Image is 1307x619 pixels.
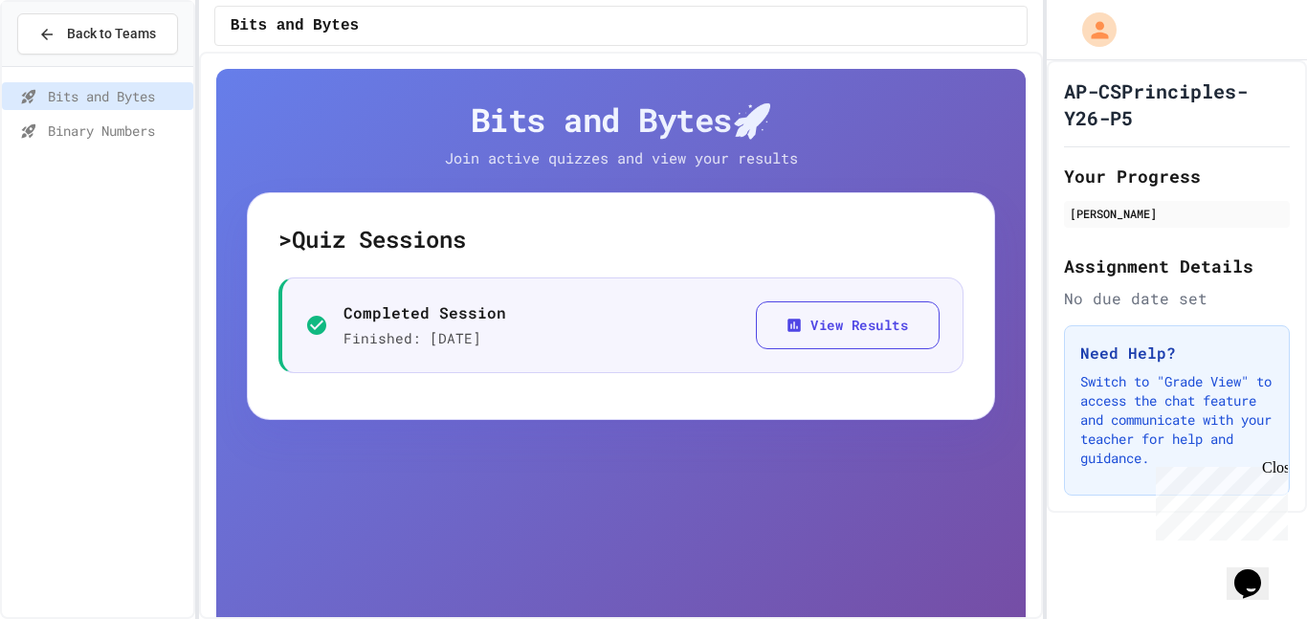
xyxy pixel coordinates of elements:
[1064,287,1290,310] div: No due date set
[1227,542,1288,600] iframe: chat widget
[48,121,186,141] span: Binary Numbers
[1070,205,1284,222] div: [PERSON_NAME]
[1064,253,1290,279] h2: Assignment Details
[343,301,506,324] p: Completed Session
[8,8,132,122] div: Chat with us now!Close
[1064,163,1290,189] h2: Your Progress
[406,147,836,169] p: Join active quizzes and view your results
[1080,342,1274,365] h3: Need Help?
[17,13,178,55] button: Back to Teams
[67,24,156,44] span: Back to Teams
[1062,8,1121,52] div: My Account
[231,14,359,37] span: Bits and Bytes
[247,99,996,140] h4: Bits and Bytes 🚀
[48,86,186,106] span: Bits and Bytes
[278,224,964,254] h5: > Quiz Sessions
[1148,459,1288,541] iframe: chat widget
[343,328,506,349] p: Finished: [DATE]
[1064,77,1290,131] h1: AP-CSPrinciples-Y26-P5
[1080,372,1274,468] p: Switch to "Grade View" to access the chat feature and communicate with your teacher for help and ...
[756,301,940,350] button: View Results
